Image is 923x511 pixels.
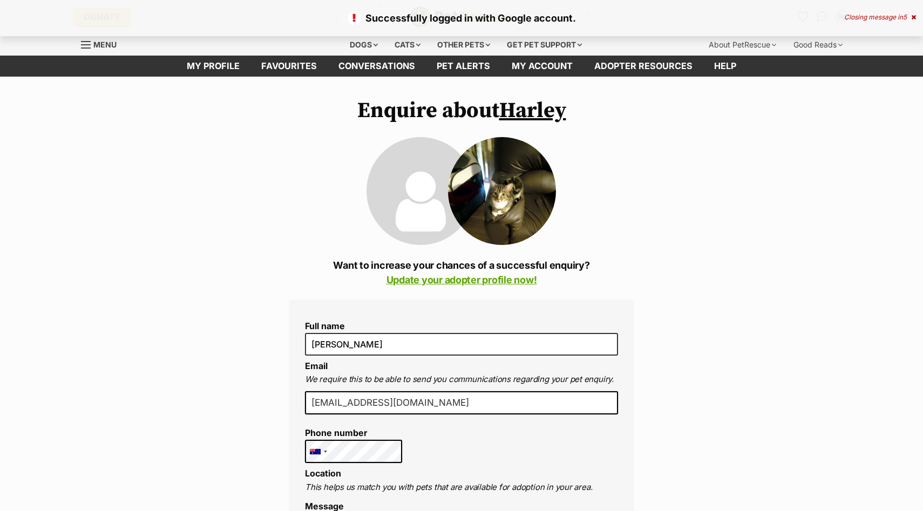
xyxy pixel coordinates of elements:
input: E.g. Jimmy Chew [305,333,618,356]
a: My account [501,56,583,77]
label: Email [305,360,328,371]
label: Location [305,468,341,479]
div: Good Reads [786,34,850,56]
label: Phone number [305,428,402,438]
a: Pet alerts [426,56,501,77]
label: Full name [305,321,618,331]
a: conversations [328,56,426,77]
a: Adopter resources [583,56,703,77]
div: Cats [387,34,428,56]
a: Favourites [250,56,328,77]
a: Menu [81,34,124,53]
img: Harley [448,137,556,245]
a: Harley [499,97,566,124]
a: Update your adopter profile now! [386,274,537,285]
div: Other pets [430,34,498,56]
div: Dogs [342,34,385,56]
div: About PetRescue [701,34,784,56]
h1: Enquire about [289,98,634,123]
p: We require this to be able to send you communications regarding your pet enquiry. [305,373,618,386]
span: Menu [93,40,117,49]
div: Get pet support [499,34,589,56]
a: Help [703,56,747,77]
div: Australia: +61 [306,440,330,463]
p: Want to increase your chances of a successful enquiry? [289,258,634,287]
p: This helps us match you with pets that are available for adoption in your area. [305,481,618,494]
a: My profile [176,56,250,77]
